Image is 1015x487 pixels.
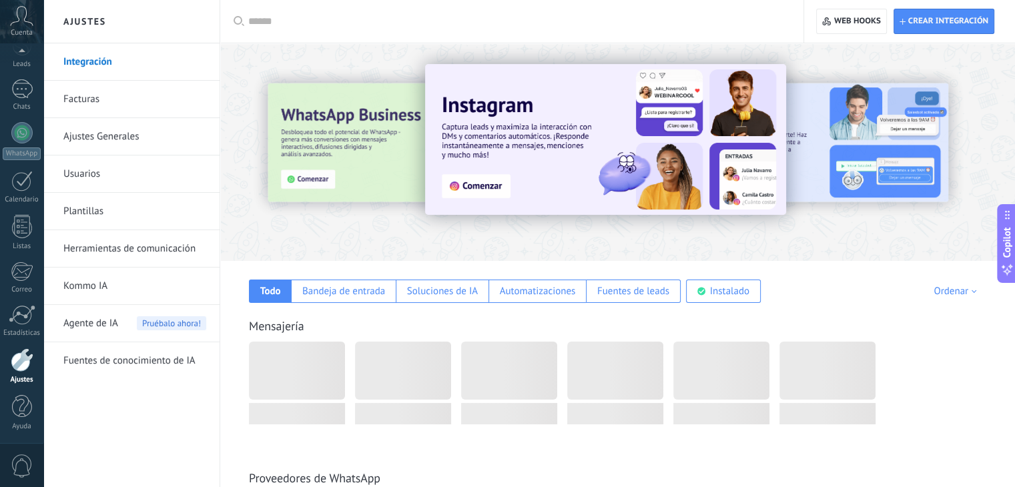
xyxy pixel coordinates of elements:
li: Ajustes Generales [43,118,220,155]
li: Fuentes de conocimiento de IA [43,342,220,379]
div: Todo [260,285,281,298]
div: Ayuda [3,422,41,431]
img: Slide 2 [664,83,948,202]
button: Web hooks [816,9,886,34]
li: Plantillas [43,193,220,230]
li: Facturas [43,81,220,118]
a: Usuarios [63,155,206,193]
li: Integración [43,43,220,81]
li: Kommo IA [43,268,220,305]
div: Automatizaciones [500,285,576,298]
span: Crear integración [908,16,988,27]
span: Copilot [1000,227,1014,258]
div: Correo [3,286,41,294]
div: Chats [3,103,41,111]
img: Slide 3 [268,83,552,202]
li: Usuarios [43,155,220,193]
a: Agente de IAPruébalo ahora! [63,305,206,342]
a: Plantillas [63,193,206,230]
a: Facturas [63,81,206,118]
a: Integración [63,43,206,81]
img: Slide 1 [425,64,786,215]
li: Agente de IA [43,305,220,342]
div: Ordenar [934,285,981,298]
a: Proveedores de WhatsApp [249,470,380,486]
div: Fuentes de leads [597,285,669,298]
div: Soluciones de IA [407,285,478,298]
span: Cuenta [11,29,33,37]
div: Instalado [710,285,749,298]
a: Ajustes Generales [63,118,206,155]
div: Bandeja de entrada [302,285,385,298]
div: Calendario [3,195,41,204]
a: Herramientas de comunicación [63,230,206,268]
button: Crear integración [894,9,994,34]
a: Kommo IA [63,268,206,305]
span: Web hooks [834,16,881,27]
span: Pruébalo ahora! [137,316,206,330]
span: Agente de IA [63,305,118,342]
li: Herramientas de comunicación [43,230,220,268]
div: Estadísticas [3,329,41,338]
a: Fuentes de conocimiento de IA [63,342,206,380]
a: Mensajería [249,318,304,334]
div: Listas [3,242,41,251]
div: Leads [3,60,41,69]
div: WhatsApp [3,147,41,160]
div: Ajustes [3,376,41,384]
